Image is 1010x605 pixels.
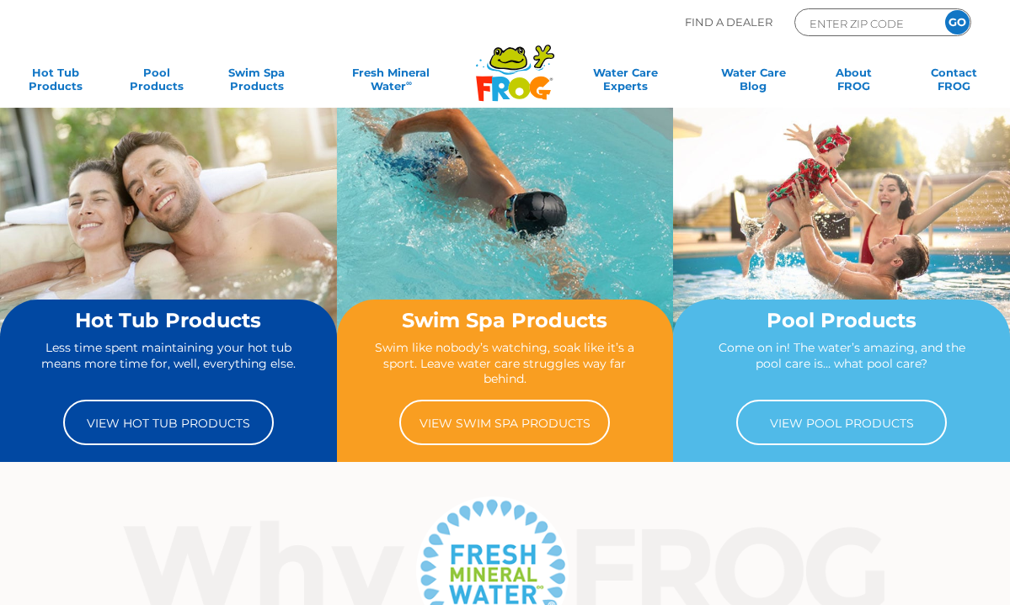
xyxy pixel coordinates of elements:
a: Swim SpaProducts [217,66,296,99]
a: View Pool Products [736,400,947,445]
p: Come on in! The water’s amazing, and the pool care is… what pool care? [708,340,975,386]
a: PoolProducts [117,66,195,99]
h2: Swim Spa Products [371,310,639,332]
sup: ∞ [406,78,412,88]
p: Find A Dealer [685,8,772,36]
a: Water CareBlog [714,66,793,99]
a: Water CareExperts [558,66,692,99]
p: Less time spent maintaining your hot tub means more time for, well, everything else. [35,340,302,386]
a: ContactFROG [915,66,993,99]
a: Fresh MineralWater∞ [318,66,465,99]
a: View Hot Tub Products [63,400,274,445]
img: home-banner-pool-short [673,108,1010,358]
a: View Swim Spa Products [399,400,610,445]
p: Swim like nobody’s watching, soak like it’s a sport. Leave water care struggles way far behind. [371,340,639,386]
a: Hot TubProducts [17,66,95,99]
input: GO [945,10,970,34]
h2: Pool Products [708,310,975,332]
h2: Hot Tub Products [35,310,302,332]
a: AboutFROG [815,66,893,99]
img: home-banner-swim-spa-short [337,108,674,358]
input: Zip Code Form [808,13,922,33]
